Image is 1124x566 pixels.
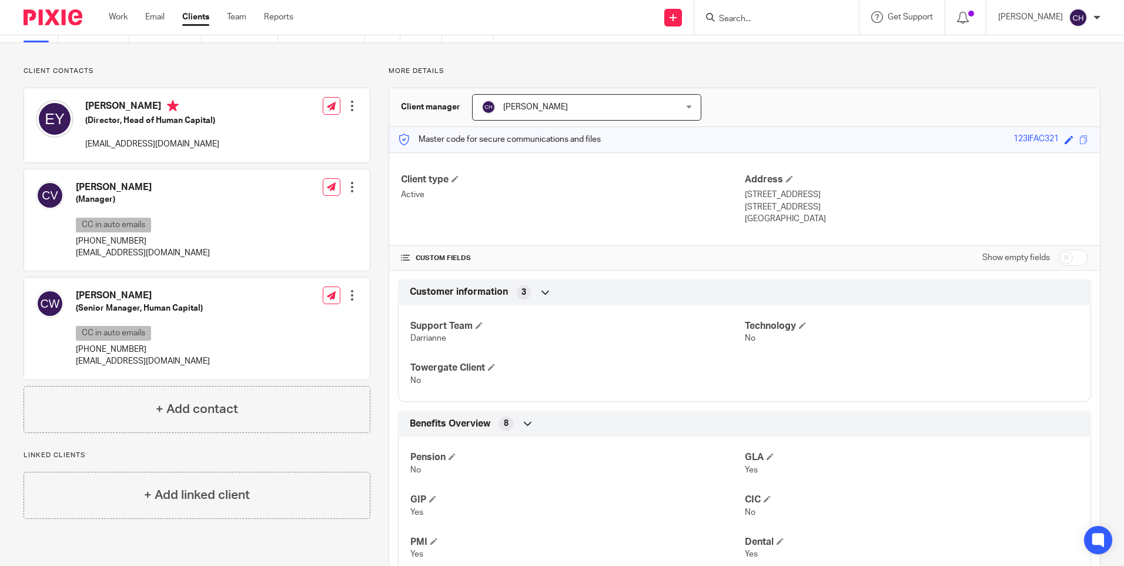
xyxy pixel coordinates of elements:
p: [PHONE_NUMBER] [76,235,210,247]
span: No [745,334,755,342]
span: Yes [745,550,758,558]
h4: Dental [745,536,1079,548]
span: Benefits Overview [410,418,490,430]
span: Customer information [410,286,508,298]
p: [EMAIL_ADDRESS][DOMAIN_NAME] [76,247,210,259]
label: Show empty fields [982,252,1050,264]
i: Primary [167,100,179,112]
h4: Technology [745,320,1079,332]
h3: Client manager [401,101,460,113]
p: CC in auto emails [76,218,151,232]
span: Darrianne [410,334,446,342]
h4: PMI [410,536,744,548]
span: [PERSON_NAME] [503,103,568,111]
div: 123IFAC321 [1013,133,1059,147]
h4: Towergate Client [410,362,744,374]
img: svg%3E [481,100,496,114]
h4: [PERSON_NAME] [85,100,219,115]
h5: (Director, Head of Human Capital) [85,115,219,126]
h4: [PERSON_NAME] [76,181,210,194]
h4: + Add linked client [144,486,250,504]
a: Team [227,11,246,23]
a: Email [145,11,165,23]
p: [EMAIL_ADDRESS][DOMAIN_NAME] [85,138,219,150]
span: Yes [410,550,423,558]
img: Pixie [24,9,82,25]
h4: Support Team [410,320,744,332]
img: svg%3E [36,181,64,209]
span: No [745,508,755,517]
h4: Address [745,174,1088,186]
h4: GLA [745,451,1079,464]
span: 3 [521,287,526,298]
span: Yes [745,466,758,474]
p: [PHONE_NUMBER] [76,344,210,355]
span: Yes [410,508,423,517]
h4: Client type [401,174,744,186]
p: [STREET_ADDRESS] [745,201,1088,213]
p: Active [401,189,744,201]
p: CC in auto emails [76,326,151,341]
span: No [410,377,421,385]
h4: [PERSON_NAME] [76,289,210,302]
p: Client contacts [24,66,370,76]
h5: (Manager) [76,194,210,205]
span: 8 [504,418,509,430]
span: No [410,466,421,474]
h4: CUSTOM FIELDS [401,254,744,263]
h4: Pension [410,451,744,464]
p: Linked clients [24,451,370,460]
p: More details [389,66,1100,76]
a: Reports [264,11,293,23]
p: [STREET_ADDRESS] [745,189,1088,201]
h5: (Senior Manager, Human Capital) [76,302,210,314]
img: svg%3E [36,289,64,318]
p: [GEOGRAPHIC_DATA] [745,213,1088,225]
h4: + Add contact [156,400,238,418]
input: Search [718,14,824,25]
img: svg%3E [1069,8,1088,27]
span: Get Support [888,13,933,21]
p: [EMAIL_ADDRESS][DOMAIN_NAME] [76,355,210,367]
p: Master code for secure communications and files [398,134,601,145]
a: Work [109,11,128,23]
h4: CIC [745,494,1079,506]
h4: GIP [410,494,744,506]
img: svg%3E [36,100,73,138]
p: [PERSON_NAME] [998,11,1063,23]
a: Clients [182,11,209,23]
